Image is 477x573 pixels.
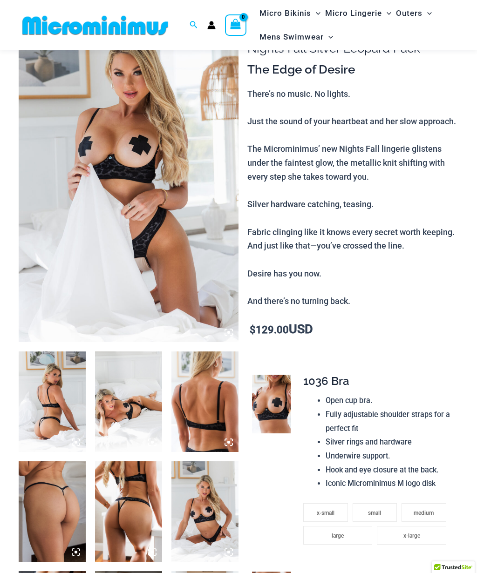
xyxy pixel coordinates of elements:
[207,21,216,29] a: Account icon link
[259,25,324,49] span: Mens Swimwear
[303,374,349,388] span: 1036 Bra
[95,461,162,562] img: Nights Fall Silver Leopard 1036 Bra 6046 Thong
[225,14,246,36] a: View Shopping Cart, empty
[325,1,382,25] span: Micro Lingerie
[252,375,291,433] img: Nights Fall Silver Leopard 1036 Bra
[368,510,381,516] span: small
[250,324,289,336] bdi: 129.00
[19,13,238,342] img: Nights Fall Silver Leopard 1036 Bra 6046 Thong
[326,477,450,491] li: Iconic Microminimus M logo disk
[95,351,162,452] img: Nights Fall Silver Leopard 1036 Bra 6046 Thong
[396,1,422,25] span: Outers
[311,1,320,25] span: Menu Toggle
[326,449,450,463] li: Underwire support.
[303,503,348,522] li: x-small
[382,1,391,25] span: Menu Toggle
[324,25,333,49] span: Menu Toggle
[326,394,450,408] li: Open cup bra.
[171,461,238,562] img: Nights Fall Silver Leopard 1036 Bra 6046 Thong
[402,503,446,522] li: medium
[326,408,450,435] li: Fully adjustable shoulder straps for a perfect fit
[326,435,450,449] li: Silver rings and hardware
[247,323,458,337] p: USD
[394,1,434,25] a: OutersMenu ToggleMenu Toggle
[377,526,446,545] li: x-large
[171,351,238,452] img: Nights Fall Silver Leopard 1036 Bra
[323,1,394,25] a: Micro LingerieMenu ToggleMenu Toggle
[247,87,458,308] p: There’s no music. No lights. Just the sound of your heartbeat and her slow approach. The Micromin...
[250,324,256,336] span: $
[257,25,335,49] a: Mens SwimwearMenu ToggleMenu Toggle
[353,503,397,522] li: small
[332,533,344,539] span: large
[190,20,198,31] a: Search icon link
[403,533,420,539] span: x-large
[259,1,311,25] span: Micro Bikinis
[19,461,86,562] img: Nights Fall Silver Leopard 6516 Micro
[19,351,86,452] img: Nights Fall Silver Leopard 1036 Bra 6046 Thong
[247,62,458,78] h3: The Edge of Desire
[422,1,432,25] span: Menu Toggle
[326,463,450,477] li: Hook and eye closure at the back.
[303,526,372,545] li: large
[317,510,334,516] span: x-small
[19,15,172,36] img: MM SHOP LOGO FLAT
[414,510,434,516] span: medium
[257,1,323,25] a: Micro BikinisMenu ToggleMenu Toggle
